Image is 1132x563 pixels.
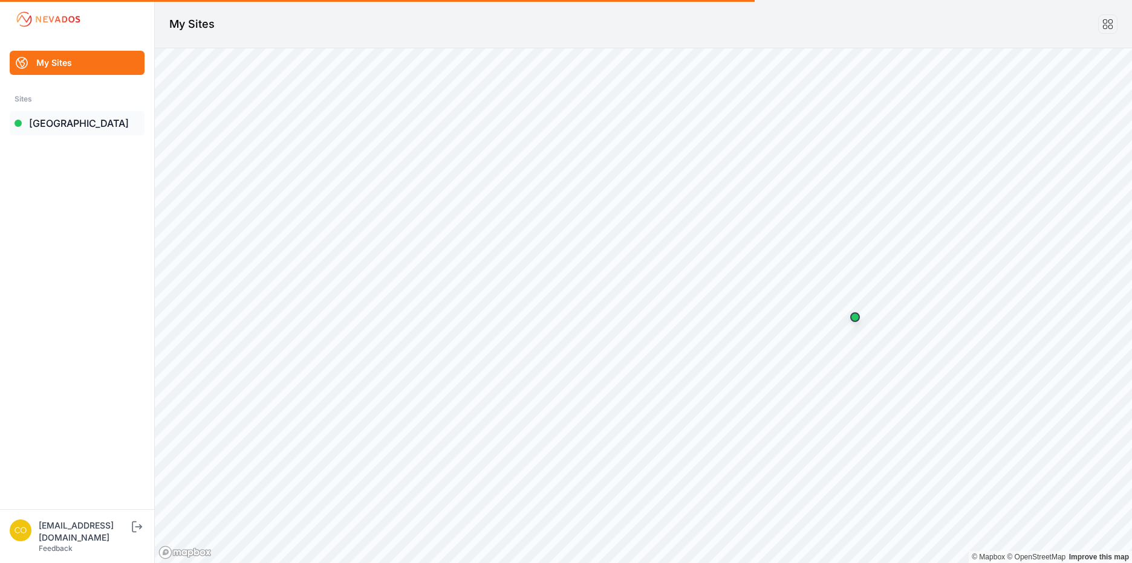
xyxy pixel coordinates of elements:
h1: My Sites [169,16,215,33]
a: Mapbox [972,553,1005,561]
img: controlroomoperator@invenergy.com [10,520,31,541]
img: Nevados [15,10,82,29]
a: [GEOGRAPHIC_DATA] [10,111,145,135]
canvas: Map [155,48,1132,563]
a: Mapbox logo [158,545,212,559]
div: [EMAIL_ADDRESS][DOMAIN_NAME] [39,520,129,544]
a: Map feedback [1069,553,1129,561]
a: OpenStreetMap [1007,553,1065,561]
div: Sites [15,92,140,106]
div: Map marker [843,305,867,329]
a: My Sites [10,51,145,75]
a: Feedback [39,544,73,553]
